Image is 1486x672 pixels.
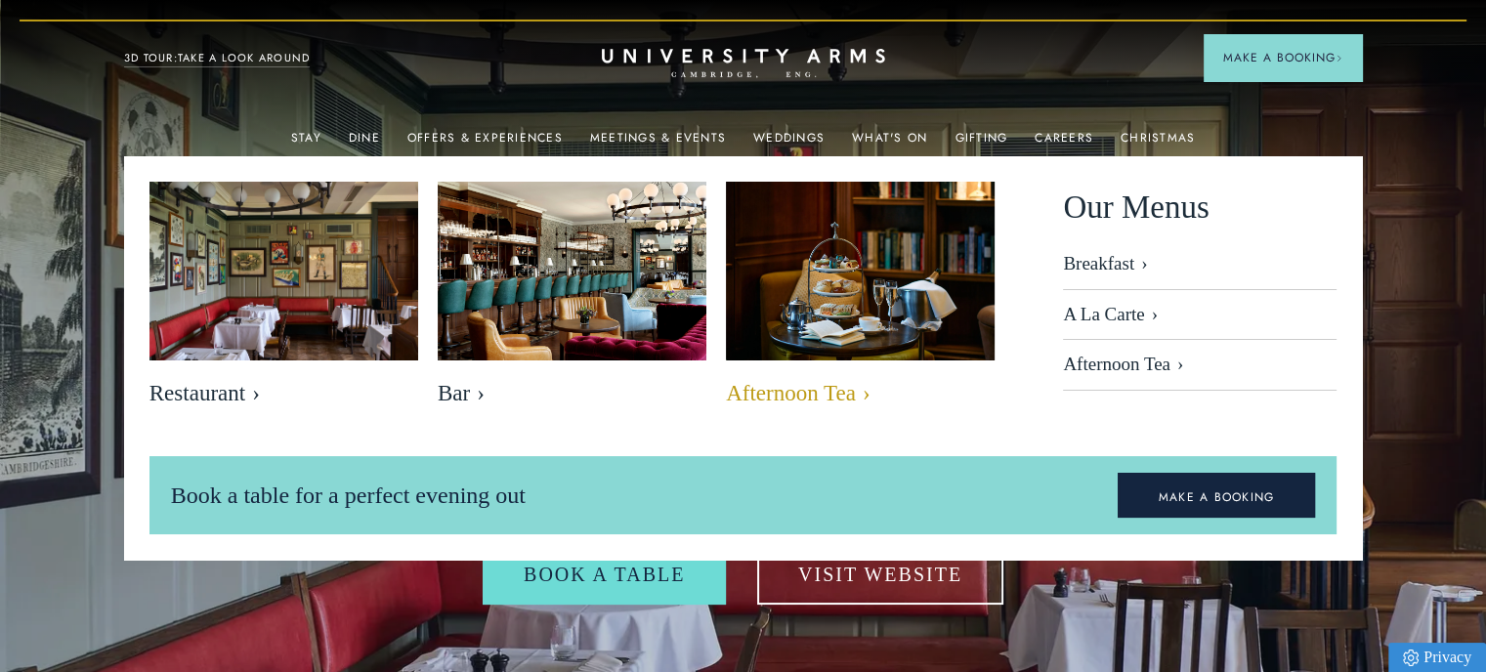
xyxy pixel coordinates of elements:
[1063,340,1337,391] a: Afternoon Tea
[291,131,321,156] a: Stay
[349,131,380,156] a: Dine
[1204,34,1362,81] button: Make a BookingArrow icon
[438,182,706,417] a: image-b49cb22997400f3f08bed174b2325b8c369ebe22-8192x5461-jpg Bar
[149,182,418,417] a: image-bebfa3899fb04038ade422a89983545adfd703f7-2500x1667-jpg Restaurant
[705,168,1014,374] img: image-eb2e3df6809416bccf7066a54a890525e7486f8d-2500x1667-jpg
[1063,182,1209,233] span: Our Menus
[1388,643,1486,672] a: Privacy
[483,544,726,605] a: Book a table
[438,380,706,407] span: Bar
[1118,473,1316,518] a: MAKE A BOOKING
[1035,131,1093,156] a: Careers
[1063,253,1337,290] a: Breakfast
[438,182,706,360] img: image-b49cb22997400f3f08bed174b2325b8c369ebe22-8192x5461-jpg
[149,380,418,407] span: Restaurant
[1121,131,1195,156] a: Christmas
[852,131,927,156] a: What's On
[726,380,995,407] span: Afternoon Tea
[149,182,418,360] img: image-bebfa3899fb04038ade422a89983545adfd703f7-2500x1667-jpg
[407,131,563,156] a: Offers & Experiences
[590,131,726,156] a: Meetings & Events
[1063,290,1337,341] a: A La Carte
[171,483,526,508] span: Book a table for a perfect evening out
[757,544,1003,605] a: Visit Website
[753,131,825,156] a: Weddings
[602,49,885,79] a: Home
[1223,49,1342,66] span: Make a Booking
[955,131,1007,156] a: Gifting
[1403,650,1419,666] img: Privacy
[1336,55,1342,62] img: Arrow icon
[726,182,995,417] a: image-eb2e3df6809416bccf7066a54a890525e7486f8d-2500x1667-jpg Afternoon Tea
[124,50,311,67] a: 3D TOUR:TAKE A LOOK AROUND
